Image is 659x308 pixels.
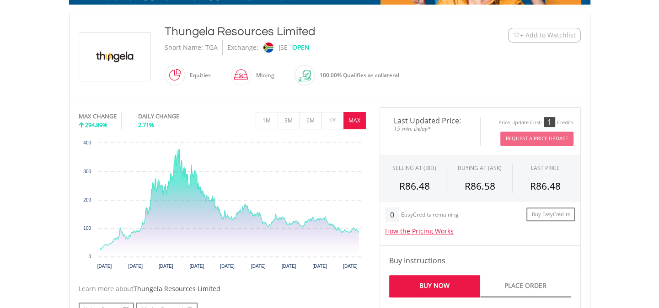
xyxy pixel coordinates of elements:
[300,112,322,129] button: 6M
[544,117,555,127] div: 1
[165,40,203,55] div: Short Name:
[508,28,581,42] button: Watchlist + Add to Watchlist
[387,124,473,133] span: 15-min. Delay*
[80,33,149,81] img: EQU.ZA.TGA.png
[79,112,117,121] div: MAX CHANGE
[138,121,154,129] span: 2.71%
[401,212,459,219] div: EasyCredits remaining
[189,264,204,269] text: [DATE]
[557,119,573,126] div: Credits
[138,112,210,121] div: DAILY CHANGE
[279,40,288,55] div: JSE
[79,284,366,293] div: Learn more about
[278,112,300,129] button: 3M
[79,138,366,275] svg: Interactive chart
[480,275,571,297] a: Place Order
[389,255,571,266] h4: Buy Instructions
[292,40,310,55] div: OPEN
[185,64,211,86] div: Equities
[500,132,573,146] button: Request A Price Update
[83,169,91,174] text: 300
[83,140,91,145] text: 400
[85,121,107,129] span: 294.89%
[464,180,495,192] span: R86.58
[343,112,366,129] button: MAX
[79,138,366,275] div: Chart. Highcharts interactive chart.
[251,264,265,269] text: [DATE]
[321,112,344,129] button: 1Y
[97,264,112,269] text: [DATE]
[320,71,399,79] span: 100.00% Qualifies as collateral
[526,207,575,222] a: Buy EasyCredits
[520,31,576,40] span: + Add to Watchlist
[263,42,273,53] img: jse.png
[343,264,358,269] text: [DATE]
[83,226,91,231] text: 100
[134,284,220,293] span: Thungela Resources Limited
[128,264,143,269] text: [DATE]
[227,40,258,55] div: Exchange:
[385,227,454,235] a: How the Pricing Works
[392,164,436,172] div: SELLING AT (BID)
[513,32,520,38] img: Watchlist
[88,254,91,259] text: 0
[252,64,274,86] div: Mining
[530,180,561,192] span: R86.48
[220,264,235,269] text: [DATE]
[399,180,430,192] span: R86.48
[256,112,278,129] button: 1M
[165,23,452,40] div: Thungela Resources Limited
[389,275,480,297] a: Buy Now
[83,197,91,202] text: 200
[531,164,560,172] div: LAST PRICE
[299,70,311,82] img: collateral-qualifying-green.svg
[498,119,542,126] div: Price Update Cost:
[312,264,327,269] text: [DATE]
[385,207,399,222] div: 0
[458,164,502,172] span: BUYING AT (ASK)
[158,264,173,269] text: [DATE]
[205,40,218,55] div: TGA
[387,117,473,124] span: Last Updated Price:
[281,264,296,269] text: [DATE]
